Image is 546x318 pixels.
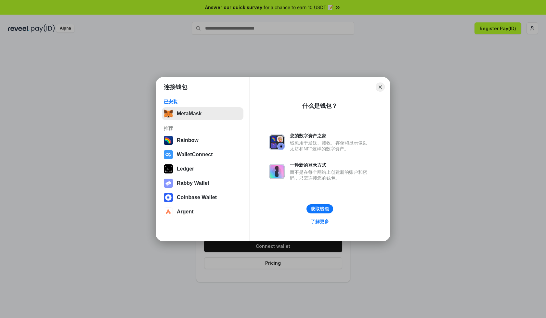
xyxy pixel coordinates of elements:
[164,207,173,216] img: svg+xml,%3Csvg%20width%3D%2228%22%20height%3D%2228%22%20viewBox%3D%220%200%2028%2028%22%20fill%3D...
[290,162,370,168] div: 一种新的登录方式
[164,193,173,202] img: svg+xml,%3Csvg%20width%3D%2228%22%20height%3D%2228%22%20viewBox%3D%220%200%2028%2028%22%20fill%3D...
[311,219,329,224] div: 了解更多
[177,137,199,143] div: Rainbow
[290,169,370,181] div: 而不是在每个网站上创建新的账户和密码，只需连接您的钱包。
[164,83,187,91] h1: 连接钱包
[177,166,194,172] div: Ledger
[302,102,337,110] div: 什么是钱包？
[162,177,243,190] button: Rabby Wallet
[162,191,243,204] button: Coinbase Wallet
[306,204,333,213] button: 获取钱包
[164,164,173,173] img: svg+xml,%3Csvg%20xmlns%3D%22http%3A%2F%2Fwww.w3.org%2F2000%2Fsvg%22%20width%3D%2228%22%20height%3...
[164,99,241,105] div: 已安装
[164,179,173,188] img: svg+xml,%3Csvg%20xmlns%3D%22http%3A%2F%2Fwww.w3.org%2F2000%2Fsvg%22%20fill%3D%22none%22%20viewBox...
[290,140,370,152] div: 钱包用于发送、接收、存储和显示像以太坊和NFT这样的数字资产。
[177,180,209,186] div: Rabby Wallet
[164,109,173,118] img: svg+xml,%3Csvg%20fill%3D%22none%22%20height%3D%2233%22%20viewBox%3D%220%200%2035%2033%22%20width%...
[269,134,285,150] img: svg+xml,%3Csvg%20xmlns%3D%22http%3A%2F%2Fwww.w3.org%2F2000%2Fsvg%22%20fill%3D%22none%22%20viewBox...
[376,83,385,92] button: Close
[162,205,243,218] button: Argent
[269,164,285,179] img: svg+xml,%3Csvg%20xmlns%3D%22http%3A%2F%2Fwww.w3.org%2F2000%2Fsvg%22%20fill%3D%22none%22%20viewBox...
[177,209,194,215] div: Argent
[290,133,370,139] div: 您的数字资产之家
[164,150,173,159] img: svg+xml,%3Csvg%20width%3D%2228%22%20height%3D%2228%22%20viewBox%3D%220%200%2028%2028%22%20fill%3D...
[162,107,243,120] button: MetaMask
[307,217,333,226] a: 了解更多
[164,136,173,145] img: svg+xml,%3Csvg%20width%3D%22120%22%20height%3D%22120%22%20viewBox%3D%220%200%20120%20120%22%20fil...
[311,206,329,212] div: 获取钱包
[164,125,241,131] div: 推荐
[162,134,243,147] button: Rainbow
[177,152,213,158] div: WalletConnect
[177,195,217,200] div: Coinbase Wallet
[177,111,201,117] div: MetaMask
[162,162,243,175] button: Ledger
[162,148,243,161] button: WalletConnect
